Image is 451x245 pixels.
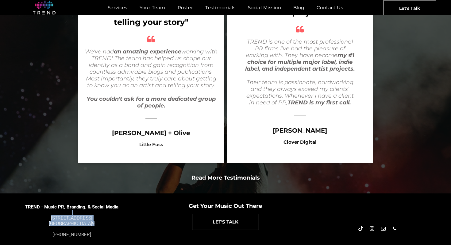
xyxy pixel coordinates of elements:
[310,3,349,12] a: Contact Us
[245,52,355,72] b: my #1 choice for multiple major label, indie label, and independent artist projects.
[102,3,133,12] a: Services
[287,99,351,106] b: TREND is my first call.
[112,129,190,137] span: [PERSON_NAME] + Olive
[49,215,92,226] a: [STREET_ADDRESS][GEOGRAPHIC_DATA]
[172,3,199,12] a: Roster
[85,48,218,89] span: We've had working with TREND! The team has helped us shape our identity as a band and gain recogn...
[246,79,354,106] i: Their team is passionate, hardworking and they always exceed my clients’ expectations. Whenever I...
[87,95,216,109] b: You couldn't ask for a more dedicated group of people.
[133,3,172,12] a: Your Team
[242,3,287,12] a: Social Mission
[25,215,119,226] div: 9
[139,142,163,147] span: Little Fuss
[287,3,310,12] a: Blog
[399,0,420,16] span: Let's Talk
[191,174,260,181] a: Read More Testimonials
[49,215,92,226] font: [STREET_ADDRESS] [GEOGRAPHIC_DATA]
[273,127,327,134] span: [PERSON_NAME]
[33,1,56,15] img: logo
[114,48,181,55] b: an amazing experience
[192,214,259,230] a: LET'S TALK
[199,3,241,12] a: Testimonials
[213,214,238,230] span: LET'S TALK
[245,38,355,72] i: TREND is one of the most professional PR firms I’ve had the pleasure of working with. They have b...
[25,204,118,210] span: TREND - Music PR, Branding, & Social Media
[283,139,317,145] b: Clover Digital
[341,174,451,245] iframe: Chat Widget
[189,203,262,209] span: Get Your Music Out There
[52,232,91,237] a: [PHONE_NUMBER]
